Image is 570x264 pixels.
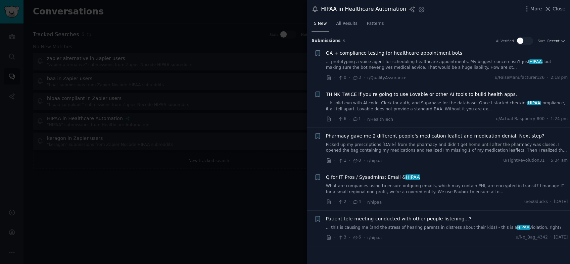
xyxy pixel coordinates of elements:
button: More [523,5,542,12]
span: · [547,158,548,164]
div: Sort [538,39,545,43]
a: Patterns [365,18,386,32]
span: u/TightRevolution31 [503,158,544,164]
span: Recent [547,39,559,43]
span: 3 [338,234,346,241]
span: · [364,74,365,81]
button: Recent [547,39,565,43]
span: 2 [338,199,346,205]
span: · [334,116,335,123]
span: · [364,234,365,241]
span: 4 [352,199,361,205]
span: · [550,199,552,205]
a: THINK TWICE if you're going to use Lovable or other AI tools to build health apps. [326,91,517,98]
a: Q for IT Pros / Sysadmins: Email &HIPAA [326,174,420,181]
span: · [547,116,548,122]
span: u/ex0ducks [524,199,548,205]
span: 1 [352,116,361,122]
button: Close [544,5,565,12]
span: r/hipaa [367,158,382,163]
span: · [364,157,365,164]
span: 6 [352,234,361,241]
span: r/HealthTech [367,117,393,122]
span: u/No_Bag_4342 [516,234,548,241]
span: · [364,116,365,123]
a: ...k solid evn with AI code, Clerk for auth, and Supabase for the database. Once I started checki... [326,100,568,112]
span: · [547,75,548,81]
span: · [349,199,350,206]
span: 0 [338,75,346,81]
a: ... this is causing me (and the stress of hearing parents in distress about their kids) - this is... [326,225,568,231]
span: 5 New [314,21,327,27]
span: Q for IT Pros / Sysadmins: Email & [326,174,420,181]
span: 6 [338,116,346,122]
span: · [349,234,350,241]
span: HIPAA [527,101,541,105]
span: · [334,199,335,206]
span: 0 [352,158,361,164]
span: · [334,74,335,81]
span: 2:18 pm [551,75,568,81]
div: AI Verified [496,39,514,43]
div: HIPAA in Healthcare Automation [321,5,406,13]
span: r/hipaa [367,200,382,205]
span: · [364,199,365,206]
span: Patterns [367,21,384,27]
span: · [349,116,350,123]
span: HIPAA [405,174,420,180]
span: [DATE] [554,199,568,205]
a: 5 New [312,18,329,32]
a: ... prototyping a voice agent for scheduling healthcare appointments. My biggest concern isn’t ju... [326,59,568,71]
span: u/FalseManufacturer126 [495,75,544,81]
a: What are companies using to ensure outgoing emails, which may contain PHI, are encrypted in trans... [326,183,568,195]
span: u/Actual-Raspberry-800 [496,116,544,122]
span: 3 [352,75,361,81]
span: Close [553,5,565,12]
a: QA + compliance testing for healthcare appointment bots [326,50,462,57]
span: r/QualityAssurance [367,75,406,80]
a: All Results [334,18,360,32]
span: · [349,74,350,81]
span: HIPAA [529,59,542,64]
span: All Results [336,21,357,27]
span: r/hipaa [367,235,382,240]
span: · [334,234,335,241]
span: · [349,157,350,164]
span: [DATE] [554,234,568,241]
span: 5 [343,39,345,43]
span: 5:34 am [551,158,568,164]
a: Picked up my prescriptions [DATE] from the pharmacy and didn't get home until after the pharmacy ... [326,142,568,154]
a: Patient tele-meeting conducted with other people listening...? [326,215,472,222]
span: Submission s [312,38,341,44]
span: More [530,5,542,12]
a: Pharmacy gave me 2 different people's medication leaflet and medication denial. Next step? [326,133,544,140]
span: 1 [338,158,346,164]
span: · [550,234,552,241]
span: 1:24 pm [551,116,568,122]
span: HIPAA [517,225,530,230]
span: · [334,157,335,164]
